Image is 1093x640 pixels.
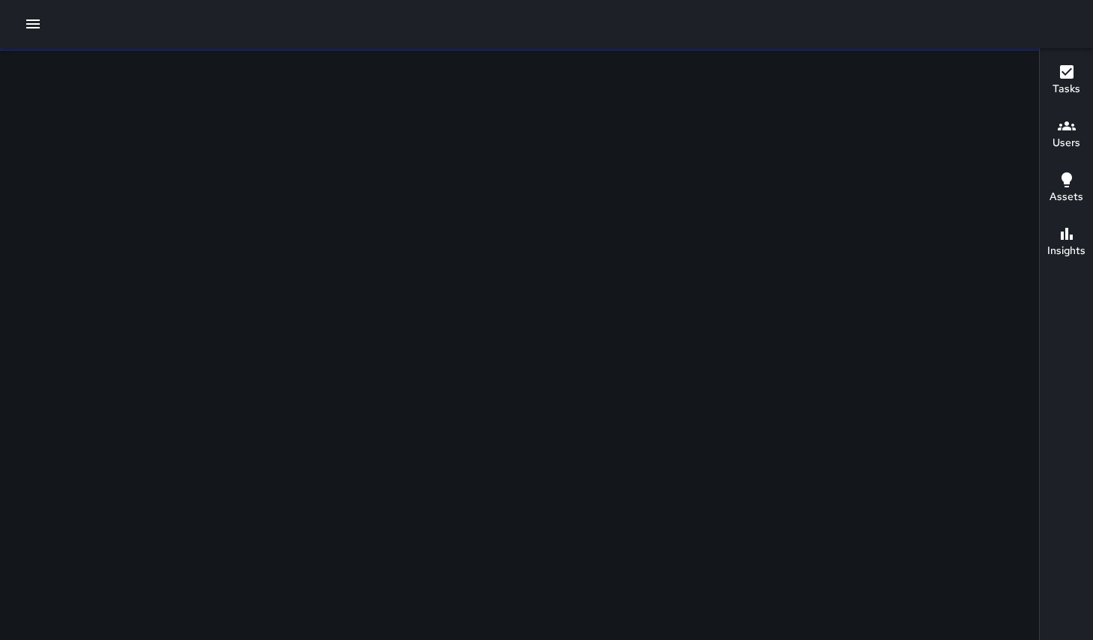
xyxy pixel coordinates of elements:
h6: Users [1053,135,1080,151]
button: Users [1040,108,1093,162]
h6: Insights [1047,243,1086,259]
button: Assets [1040,162,1093,216]
button: Tasks [1040,54,1093,108]
h6: Assets [1050,189,1083,205]
h6: Tasks [1053,81,1080,97]
button: Insights [1040,216,1093,270]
